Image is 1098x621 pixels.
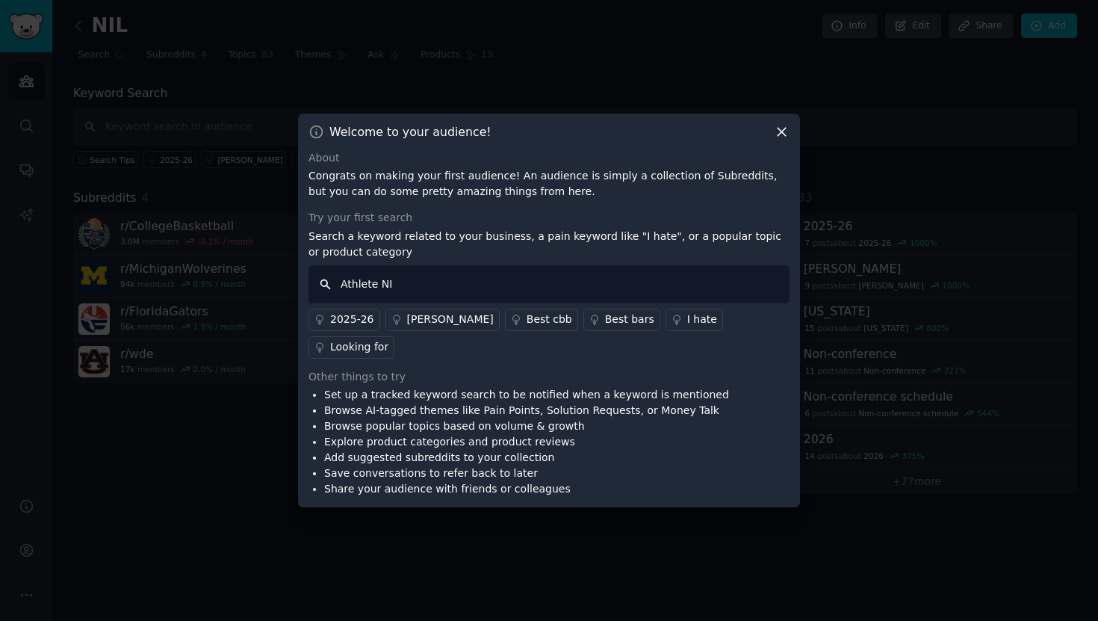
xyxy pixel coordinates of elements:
p: Congrats on making your first audience! An audience is simply a collection of Subreddits, but you... [308,168,790,200]
div: [PERSON_NAME] [407,312,494,327]
div: Other things to try [308,369,790,385]
li: Add suggested subreddits to your collection [324,450,729,466]
div: I hate [687,312,717,327]
a: [PERSON_NAME] [385,309,500,331]
a: Best bars [583,309,660,331]
a: I hate [666,309,723,331]
li: Browse popular topics based on volume & growth [324,418,729,434]
div: Looking for [330,339,388,355]
a: Looking for [308,336,394,359]
input: Keyword search in audience [308,265,790,303]
li: Save conversations to refer back to later [324,466,729,481]
a: 2025-26 [308,309,380,331]
li: Explore product categories and product reviews [324,434,729,450]
div: Best cbb [527,312,572,327]
li: Set up a tracked keyword search to be notified when a keyword is mentioned [324,387,729,403]
li: Browse AI-tagged themes like Pain Points, Solution Requests, or Money Talk [324,403,729,418]
a: Best cbb [505,309,578,331]
h3: Welcome to your audience! [329,124,491,140]
div: Try your first search [308,210,790,226]
div: Best bars [605,312,654,327]
div: 2025-26 [330,312,374,327]
div: About [308,150,790,166]
li: Share your audience with friends or colleagues [324,481,729,497]
p: Search a keyword related to your business, a pain keyword like "I hate", or a popular topic or pr... [308,229,790,260]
